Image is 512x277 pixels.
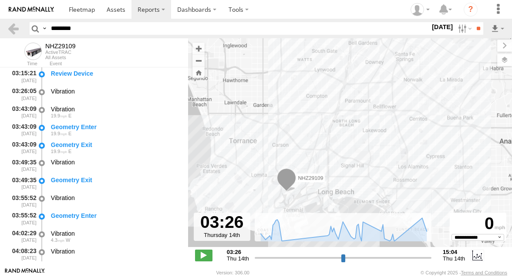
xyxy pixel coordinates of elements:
[68,113,71,118] span: Heading: 81
[443,249,465,255] strong: 15:04
[408,3,433,16] div: Zulema McIntosch
[7,193,37,209] div: 03:55:52 [DATE]
[45,43,76,50] div: NHZ29109 - View Asset History
[7,210,37,227] div: 03:55:52 [DATE]
[66,237,70,243] span: Heading: 256
[5,268,45,277] a: Visit our Website
[451,214,505,234] div: 0
[51,158,180,166] div: Vibration
[51,113,67,118] span: 19.9
[461,270,507,275] a: Terms and Conditions
[455,22,473,35] label: Search Filter Options
[227,249,249,255] strong: 03:26
[51,87,180,95] div: Vibration
[51,123,180,131] div: Geometry Enter
[51,212,180,220] div: Geometry Enter
[7,228,37,244] div: 04:02:29 [DATE]
[7,246,37,262] div: 04:08:23 [DATE]
[51,237,64,243] span: 4.3
[7,175,37,191] div: 03:49:35 [DATE]
[45,50,76,55] div: ActiveTRAC
[227,255,249,262] span: Thu 14th Aug 2025
[464,3,478,17] i: ?
[9,7,54,13] img: rand-logo.svg
[7,140,37,156] div: 03:43:09 [DATE]
[68,131,71,136] span: Heading: 81
[430,22,455,32] label: [DATE]
[51,247,180,255] div: Vibration
[45,55,76,60] div: All Assets
[7,62,37,66] div: Time
[51,70,180,77] div: Review Device
[490,22,505,35] label: Export results as...
[51,176,180,184] div: Geometry Exit
[195,250,212,261] label: Play/Stop
[51,230,180,237] div: Vibration
[51,141,180,149] div: Geometry Exit
[51,105,180,113] div: Vibration
[51,131,67,136] span: 19.9
[421,270,507,275] div: © Copyright 2025 -
[7,122,37,138] div: 03:43:09 [DATE]
[192,54,205,67] button: Zoom out
[7,104,37,120] div: 03:43:09 [DATE]
[7,22,20,35] a: Back to previous Page
[68,149,71,154] span: Heading: 81
[298,175,323,181] span: NHZ29109
[192,67,205,78] button: Zoom Home
[7,68,37,84] div: 03:15:21 [DATE]
[7,86,37,102] div: 03:26:05 [DATE]
[51,194,180,202] div: Vibration
[443,255,465,262] span: Thu 14th Aug 2025
[216,270,249,275] div: Version: 306.00
[51,149,67,154] span: 19.9
[50,62,188,66] div: Event
[7,157,37,174] div: 03:49:35 [DATE]
[192,43,205,54] button: Zoom in
[41,22,48,35] label: Search Query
